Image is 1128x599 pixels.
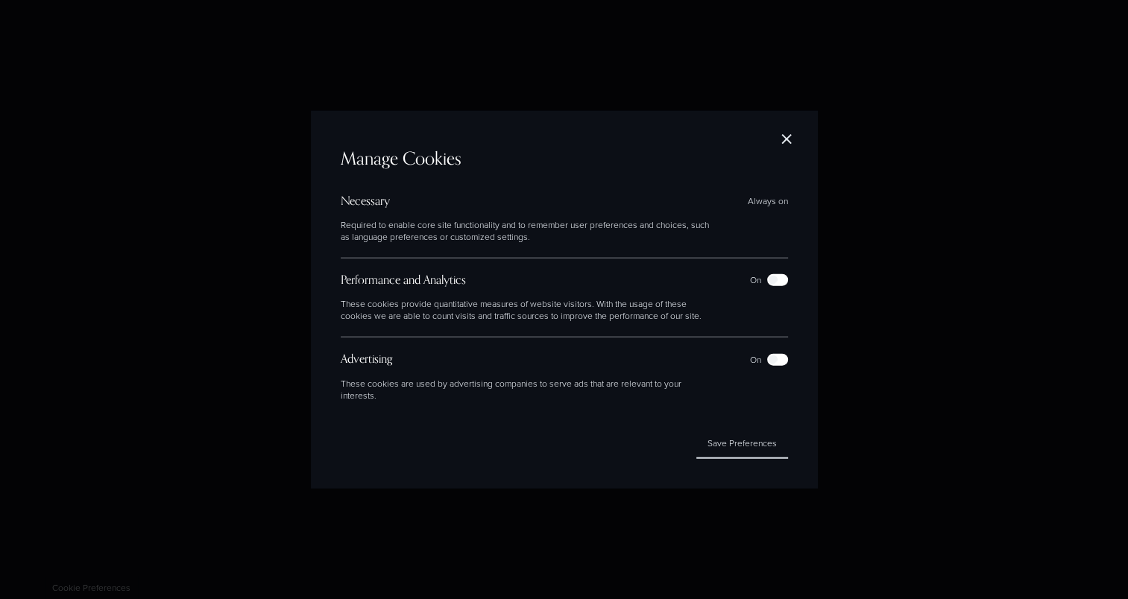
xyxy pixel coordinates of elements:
[341,193,390,207] span: Necessary
[341,273,466,287] span: Performance and Analytics
[708,436,777,449] span: Save Preferences
[341,218,709,243] span: Required to enable core site functionality and to remember user preferences and choices, such as ...
[770,126,803,156] button: Close
[341,148,461,168] span: Manage Cookies
[748,194,788,206] p: Always on
[696,428,788,458] button: Save Preferences
[750,353,761,365] p: On
[341,297,702,322] span: These cookies provide quantitative measures of website visitors. With the usage of these cookies ...
[750,274,761,286] p: On
[341,376,681,401] span: These cookies are used by advertising companies to serve ads that are relevant to your interests.
[341,352,392,366] span: Advertising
